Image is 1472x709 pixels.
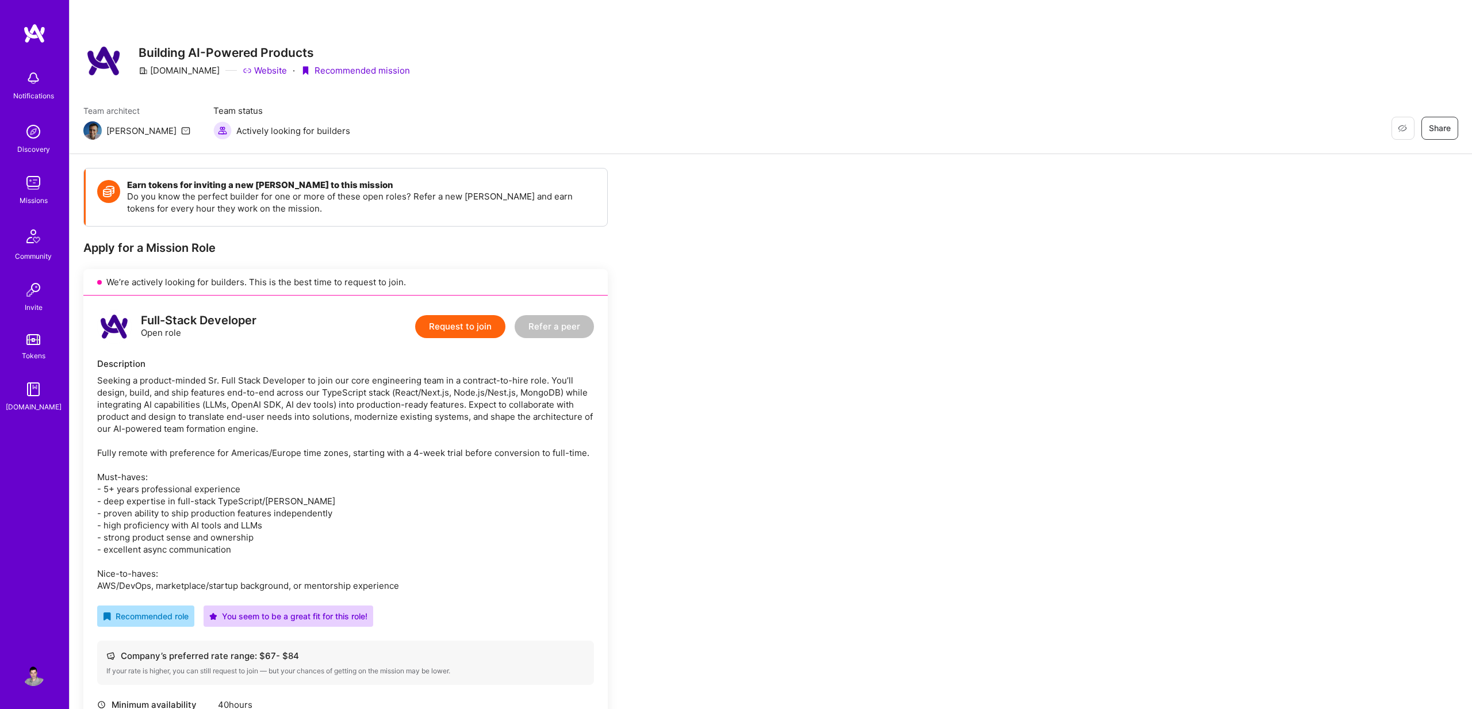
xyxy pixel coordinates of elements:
span: Team status [213,105,350,117]
div: Tokens [22,350,45,362]
div: Discovery [17,143,50,155]
div: Missions [20,194,48,206]
div: [DOMAIN_NAME] [139,64,220,76]
div: Company’s preferred rate range: $ 67 - $ 84 [106,650,585,662]
button: Share [1421,117,1458,140]
div: [PERSON_NAME] [106,125,177,137]
div: · [293,64,295,76]
span: Team architect [83,105,190,117]
button: Refer a peer [515,315,594,338]
p: Do you know the perfect builder for one or more of these open roles? Refer a new [PERSON_NAME] an... [127,190,596,214]
div: You seem to be a great fit for this role! [209,610,367,622]
img: Team Architect [83,121,102,140]
img: logo [97,309,132,344]
img: User Avatar [22,663,45,686]
div: Recommended mission [301,64,410,76]
img: Invite [22,278,45,301]
i: icon PurpleStar [209,612,217,620]
div: Community [15,250,52,262]
img: teamwork [22,171,45,194]
h4: Earn tokens for inviting a new [PERSON_NAME] to this mission [127,180,596,190]
h3: Building AI-Powered Products [139,45,410,60]
button: Request to join [415,315,505,338]
img: guide book [22,378,45,401]
a: Website [243,64,287,76]
div: Notifications [13,90,54,102]
img: tokens [26,334,40,345]
div: Seeking a product-minded Sr. Full Stack Developer to join our core engineering team in a contract... [97,374,594,592]
div: Invite [25,301,43,313]
div: [DOMAIN_NAME] [6,401,62,413]
img: bell [22,67,45,90]
i: icon EyeClosed [1398,124,1407,133]
div: Open role [141,315,256,339]
img: Company Logo [83,40,125,82]
div: Full-Stack Developer [141,315,256,327]
img: Token icon [97,180,120,203]
div: We’re actively looking for builders. This is the best time to request to join. [83,269,608,296]
img: logo [23,23,46,44]
img: Community [20,223,47,250]
div: Description [97,358,594,370]
div: If your rate is higher, you can still request to join — but your chances of getting on the missio... [106,666,585,676]
span: Share [1429,122,1451,134]
i: icon Cash [106,651,115,660]
i: icon CompanyGray [139,66,148,75]
i: icon Mail [181,126,190,135]
span: Actively looking for builders [236,125,350,137]
img: Actively looking for builders [213,121,232,140]
img: discovery [22,120,45,143]
i: icon RecommendedBadge [103,612,111,620]
i: icon PurpleRibbon [301,66,310,75]
i: icon Clock [97,700,106,709]
a: User Avatar [19,663,48,686]
div: Apply for a Mission Role [83,240,608,255]
div: Recommended role [103,610,189,622]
